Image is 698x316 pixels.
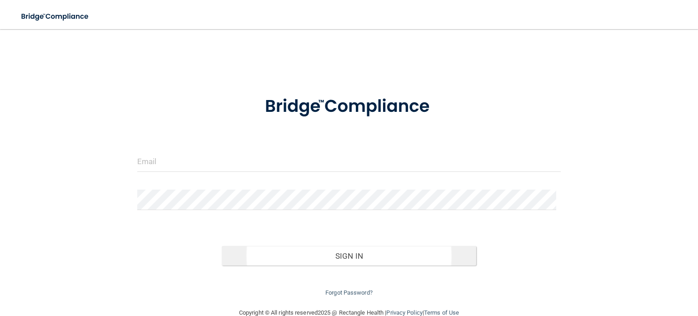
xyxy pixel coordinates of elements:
[541,252,687,288] iframe: Drift Widget Chat Controller
[222,246,476,266] button: Sign In
[14,7,97,26] img: bridge_compliance_login_screen.278c3ca4.svg
[325,289,373,296] a: Forgot Password?
[247,84,452,130] img: bridge_compliance_login_screen.278c3ca4.svg
[424,309,459,316] a: Terms of Use
[386,309,422,316] a: Privacy Policy
[137,151,561,172] input: Email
